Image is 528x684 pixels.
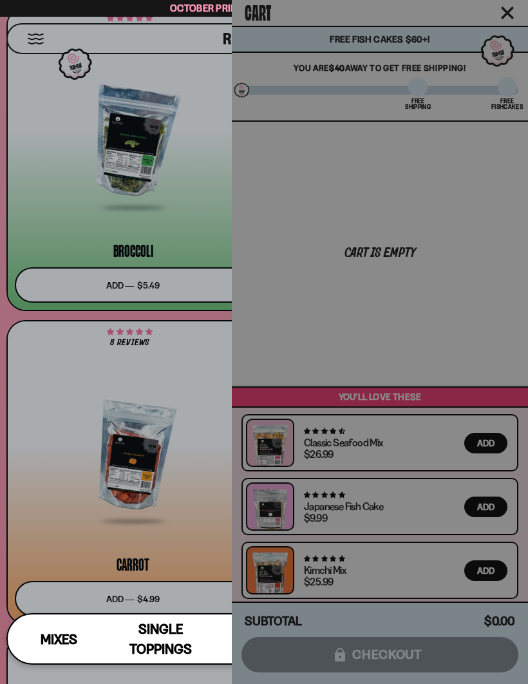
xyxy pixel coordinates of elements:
[41,631,77,647] span: Mixes
[8,614,109,663] a: Mixes
[212,614,314,663] a: Bundles
[170,2,358,14] span: October Prime Sale: 15% off Sitewide
[129,621,192,657] span: Single Toppings
[109,614,211,663] a: Single Toppings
